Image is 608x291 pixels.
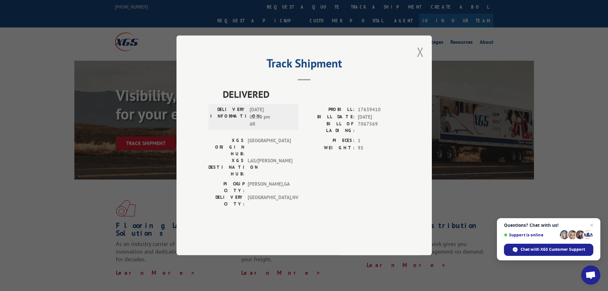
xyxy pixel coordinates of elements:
[223,87,400,102] span: DELIVERED
[248,194,291,208] span: [GEOGRAPHIC_DATA] , NV
[210,106,246,128] label: DELIVERY INFORMATION:
[504,223,593,228] span: Questions? Chat with us!
[521,247,585,252] span: Chat with XGS Customer Support
[248,137,291,157] span: [GEOGRAPHIC_DATA]
[581,265,600,285] div: Open chat
[208,194,244,208] label: DELIVERY CITY:
[504,244,593,256] div: Chat with XGS Customer Support
[358,113,400,121] span: [DATE]
[304,144,355,152] label: WEIGHT:
[304,106,355,114] label: PROBILL:
[208,181,244,194] label: PICKUP CITY:
[208,157,244,178] label: XGS DESTINATION HUB:
[208,137,244,157] label: XGS ORIGIN HUB:
[304,121,355,134] label: BILL OF LADING:
[304,137,355,145] label: PIECES:
[208,59,400,71] h2: Track Shipment
[358,121,400,134] span: 7067569
[358,137,400,145] span: 1
[358,106,400,114] span: 17639410
[304,113,355,121] label: BILL DATE:
[588,221,596,229] span: Close chat
[250,106,293,128] span: [DATE] 02:00 pm AR
[248,181,291,194] span: [PERSON_NAME] , GA
[417,43,424,60] button: Close modal
[358,144,400,152] span: 95
[504,233,558,237] span: Support is online
[248,157,291,178] span: LAS/[PERSON_NAME]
